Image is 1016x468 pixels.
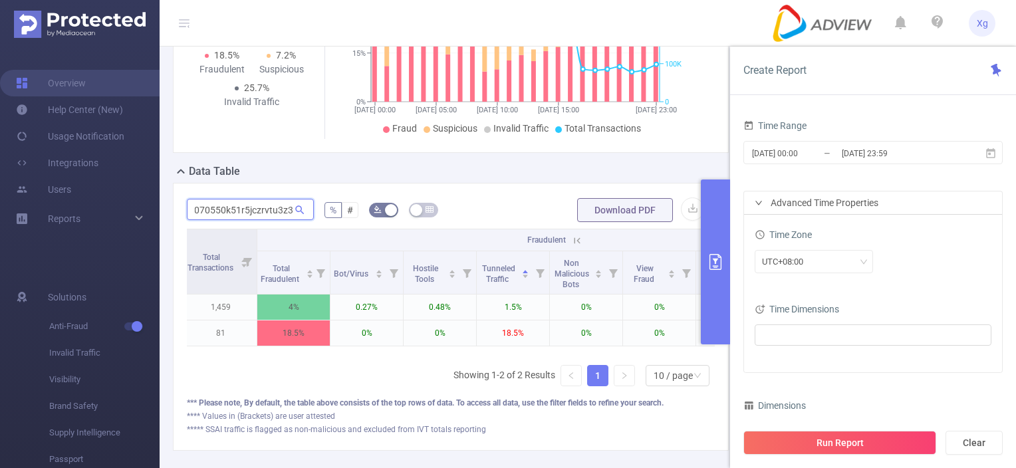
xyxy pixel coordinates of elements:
[334,269,370,279] span: Bot/Virus
[743,400,806,411] span: Dimensions
[330,205,336,215] span: %
[522,273,529,277] i: icon: caret-down
[49,393,160,419] span: Brand Safety
[677,251,696,294] i: Filter menu
[623,320,696,346] p: 0%
[531,251,549,294] i: Filter menu
[561,365,582,386] li: Previous Page
[252,62,312,76] div: Suspicious
[311,251,330,294] i: Filter menu
[16,150,98,176] a: Integrations
[751,144,858,162] input: Start date
[604,251,622,294] i: Filter menu
[759,327,761,343] input: filter select
[743,64,807,76] span: Create Report
[565,123,641,134] span: Total Transactions
[527,235,566,245] span: Fraudulent
[352,49,366,58] tspan: 15%
[696,320,769,346] p: 18.5%
[588,366,608,386] a: 1
[946,431,1003,455] button: Clear
[330,320,403,346] p: 0%
[189,164,240,179] h2: Data Table
[426,205,434,213] i: icon: table
[482,264,515,284] span: Tunneled Traffic
[16,70,86,96] a: Overview
[762,251,813,273] div: UTC+08:00
[49,313,160,340] span: Anti-Fraud
[755,229,812,240] span: Time Zone
[257,320,330,346] p: 18.5%
[567,372,575,380] i: icon: left
[347,205,353,215] span: #
[743,431,936,455] button: Run Report
[694,372,701,381] i: icon: down
[614,365,635,386] li: Next Page
[276,50,296,60] span: 7.2%
[860,258,868,267] i: icon: down
[696,294,769,320] p: 0%
[404,294,476,320] p: 0.48%
[620,372,628,380] i: icon: right
[49,366,160,393] span: Visibility
[744,191,1002,214] div: icon: rightAdvanced Time Properties
[457,251,476,294] i: Filter menu
[384,251,403,294] i: Filter menu
[550,320,622,346] p: 0%
[14,11,146,38] img: Protected Media
[330,294,403,320] p: 0.27%
[404,320,476,346] p: 0%
[16,176,71,203] a: Users
[477,320,549,346] p: 18.5%
[187,410,715,422] div: **** Values in (Brackets) are user attested
[476,106,517,114] tspan: [DATE] 10:00
[550,294,622,320] p: 0%
[665,60,682,68] tspan: 100K
[49,340,160,366] span: Invalid Traffic
[306,268,313,272] i: icon: caret-up
[521,268,529,276] div: Sort
[755,199,763,207] i: icon: right
[184,294,257,320] p: 1,459
[493,123,549,134] span: Invalid Traffic
[16,123,124,150] a: Usage Notification
[587,365,608,386] li: 1
[668,268,676,276] div: Sort
[222,95,282,109] div: Invalid Traffic
[634,264,656,284] span: View Fraud
[187,423,715,435] div: ***** SSAI traffic is flagged as non-malicious and excluded from IVT totals reporting
[415,106,456,114] tspan: [DATE] 05:00
[48,213,80,224] span: Reports
[187,397,715,409] div: *** Please note, By default, the table above consists of the top rows of data. To access all data...
[448,268,456,276] div: Sort
[577,198,673,222] button: Download PDF
[595,273,602,277] i: icon: caret-down
[668,268,676,272] i: icon: caret-up
[755,304,839,314] span: Time Dimensions
[433,123,477,134] span: Suspicious
[537,106,578,114] tspan: [DATE] 15:00
[187,199,314,220] input: Search...
[356,98,366,106] tspan: 0%
[623,294,696,320] p: 0%
[16,96,123,123] a: Help Center (New)
[306,268,314,276] div: Sort
[238,229,257,294] i: Filter menu
[840,144,948,162] input: End date
[257,294,330,320] p: 4%
[48,284,86,310] span: Solutions
[636,106,677,114] tspan: [DATE] 23:00
[449,268,456,272] i: icon: caret-up
[453,365,555,386] li: Showing 1-2 of 2 Results
[48,205,80,232] a: Reports
[375,273,382,277] i: icon: caret-down
[977,10,988,37] span: Xg
[375,268,382,272] i: icon: caret-up
[374,205,382,213] i: icon: bg-colors
[192,62,252,76] div: Fraudulent
[654,366,693,386] div: 10 / page
[668,273,676,277] i: icon: caret-down
[413,264,438,284] span: Hostile Tools
[743,120,807,131] span: Time Range
[244,82,269,93] span: 25.7%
